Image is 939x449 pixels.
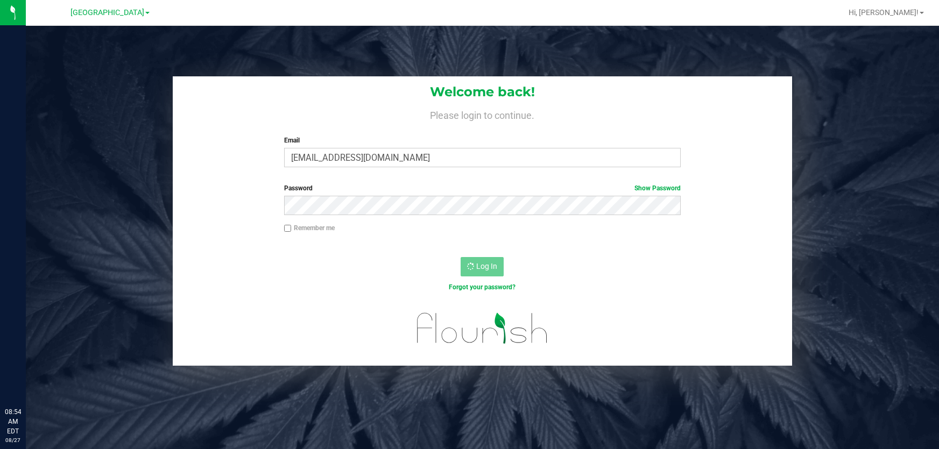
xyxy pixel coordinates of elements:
span: [GEOGRAPHIC_DATA] [70,8,144,17]
label: Remember me [284,223,335,233]
p: 08:54 AM EDT [5,407,21,436]
button: Log In [461,257,504,276]
a: Forgot your password? [449,283,516,291]
p: 08/27 [5,436,21,444]
h1: Welcome back! [173,85,792,99]
a: Show Password [634,184,681,192]
span: Password [284,184,313,192]
label: Email [284,136,681,145]
span: Hi, [PERSON_NAME]! [849,8,919,17]
input: Remember me [284,225,292,232]
h4: Please login to continue. [173,108,792,120]
img: flourish_logo.svg [405,303,560,353]
span: Log In [476,262,497,270]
